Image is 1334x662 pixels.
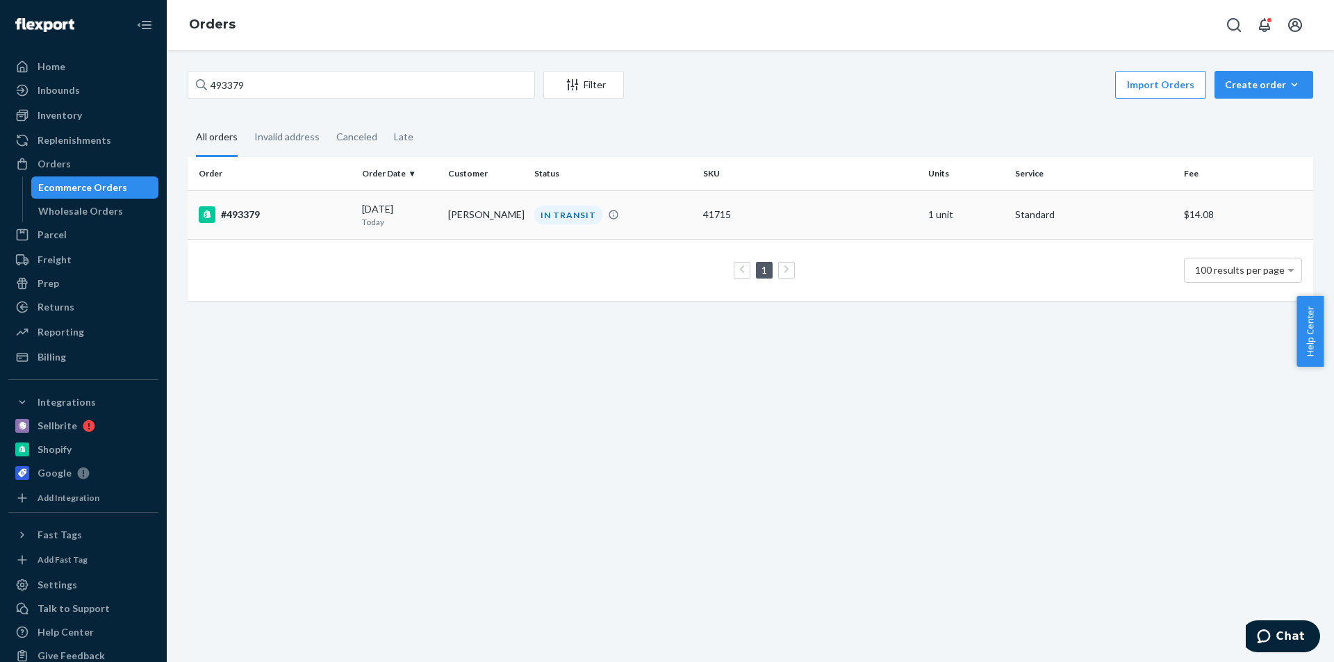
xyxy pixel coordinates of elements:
[8,153,158,175] a: Orders
[8,272,158,295] a: Prep
[8,574,158,596] a: Settings
[38,395,96,409] div: Integrations
[1251,11,1278,39] button: Open notifications
[31,200,159,222] a: Wholesale Orders
[1225,78,1303,92] div: Create order
[188,157,356,190] th: Order
[38,204,123,218] div: Wholesale Orders
[38,157,71,171] div: Orders
[189,17,236,32] a: Orders
[38,625,94,639] div: Help Center
[356,157,443,190] th: Order Date
[15,18,74,32] img: Flexport logo
[1015,208,1173,222] p: Standard
[1281,11,1309,39] button: Open account menu
[362,202,437,228] div: [DATE]
[254,119,320,155] div: Invalid address
[8,224,158,246] a: Parcel
[38,181,127,195] div: Ecommerce Orders
[759,264,770,276] a: Page 1 is your current page
[8,462,158,484] a: Google
[1195,264,1285,276] span: 100 results per page
[38,442,72,456] div: Shopify
[8,79,158,101] a: Inbounds
[1115,71,1206,99] button: Import Orders
[8,296,158,318] a: Returns
[38,253,72,267] div: Freight
[178,5,247,45] ol: breadcrumbs
[544,78,623,92] div: Filter
[8,621,158,643] a: Help Center
[1246,620,1320,655] iframe: Opens a widget where you can chat to one of our agents
[336,119,377,155] div: Canceled
[1220,11,1248,39] button: Open Search Box
[8,438,158,461] a: Shopify
[8,346,158,368] a: Billing
[923,190,1009,239] td: 1 unit
[1178,190,1313,239] td: $14.08
[31,176,159,199] a: Ecommerce Orders
[8,129,158,151] a: Replenishments
[188,71,535,99] input: Search orders
[8,391,158,413] button: Integrations
[529,157,698,190] th: Status
[543,71,624,99] button: Filter
[38,108,82,122] div: Inventory
[38,228,67,242] div: Parcel
[38,492,99,504] div: Add Integration
[131,11,158,39] button: Close Navigation
[38,60,65,74] div: Home
[8,490,158,506] a: Add Integration
[8,104,158,126] a: Inventory
[394,119,413,155] div: Late
[38,325,84,339] div: Reporting
[8,56,158,78] a: Home
[923,157,1009,190] th: Units
[8,321,158,343] a: Reporting
[8,249,158,271] a: Freight
[443,190,529,239] td: [PERSON_NAME]
[1296,296,1324,367] button: Help Center
[8,552,158,568] a: Add Fast Tag
[8,415,158,437] a: Sellbrite
[1010,157,1178,190] th: Service
[38,276,59,290] div: Prep
[38,133,111,147] div: Replenishments
[1178,157,1313,190] th: Fee
[8,524,158,546] button: Fast Tags
[362,216,437,228] p: Today
[38,602,110,615] div: Talk to Support
[196,119,238,157] div: All orders
[38,528,82,542] div: Fast Tags
[38,578,77,592] div: Settings
[534,206,602,224] div: IN TRANSIT
[38,466,72,480] div: Google
[38,350,66,364] div: Billing
[38,83,80,97] div: Inbounds
[38,300,74,314] div: Returns
[38,419,77,433] div: Sellbrite
[38,554,88,565] div: Add Fast Tag
[448,167,523,179] div: Customer
[703,208,917,222] div: 41715
[8,597,158,620] button: Talk to Support
[199,206,351,223] div: #493379
[1214,71,1313,99] button: Create order
[698,157,923,190] th: SKU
